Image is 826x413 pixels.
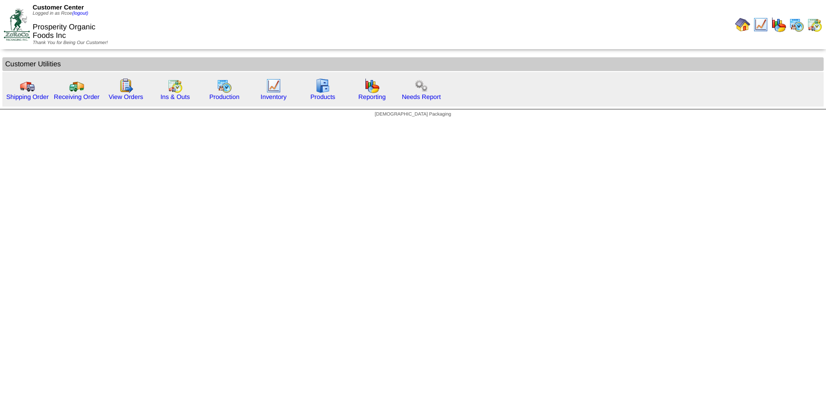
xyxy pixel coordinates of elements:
[358,93,386,100] a: Reporting
[4,9,30,40] img: ZoRoCo_Logo(Green%26Foil)%20jpg.webp
[33,4,84,11] span: Customer Center
[33,40,108,45] span: Thank You for Being Our Customer!
[771,17,786,32] img: graph.gif
[311,93,336,100] a: Products
[735,17,750,32] img: home.gif
[217,78,232,93] img: calendarprod.gif
[118,78,133,93] img: workorder.gif
[108,93,143,100] a: View Orders
[54,93,99,100] a: Receiving Order
[789,17,804,32] img: calendarprod.gif
[402,93,441,100] a: Needs Report
[72,11,88,16] a: (logout)
[69,78,84,93] img: truck2.gif
[261,93,287,100] a: Inventory
[6,93,49,100] a: Shipping Order
[753,17,768,32] img: line_graph.gif
[414,78,429,93] img: workflow.png
[33,23,96,40] span: Prosperity Organic Foods Inc
[33,11,88,16] span: Logged in as Rcoe
[375,112,451,117] span: [DEMOGRAPHIC_DATA] Packaging
[266,78,281,93] img: line_graph.gif
[160,93,190,100] a: Ins & Outs
[2,57,824,71] td: Customer Utilities
[168,78,183,93] img: calendarinout.gif
[807,17,822,32] img: calendarinout.gif
[315,78,330,93] img: cabinet.gif
[20,78,35,93] img: truck.gif
[364,78,380,93] img: graph.gif
[209,93,240,100] a: Production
